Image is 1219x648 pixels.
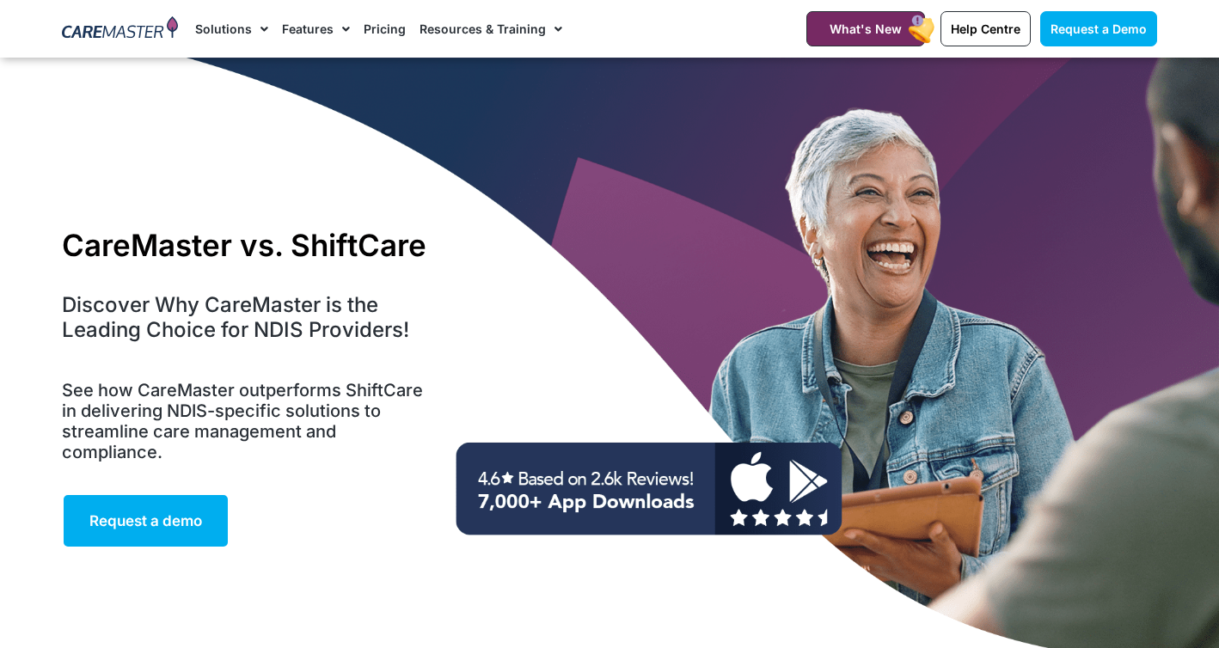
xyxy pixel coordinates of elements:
[1051,21,1147,36] span: Request a Demo
[62,380,434,462] h5: See how CareMaster outperforms ShiftCare in delivering NDIS-specific solutions to streamline care...
[1040,11,1157,46] a: Request a Demo
[89,512,202,529] span: Request a demo
[830,21,902,36] span: What's New
[62,293,434,343] h4: Discover Why CareMaster is the Leading Choice for NDIS Providers!
[940,11,1031,46] a: Help Centre
[62,227,434,263] h1: CareMaster vs. ShiftCare
[951,21,1020,36] span: Help Centre
[62,493,230,548] a: Request a demo
[62,16,178,42] img: CareMaster Logo
[806,11,925,46] a: What's New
